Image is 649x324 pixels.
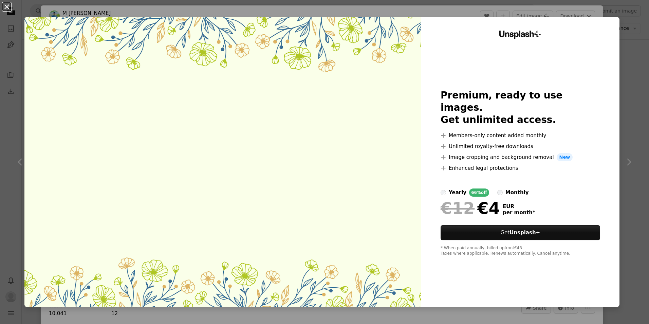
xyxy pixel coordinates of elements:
div: yearly [449,188,466,197]
span: per month * [503,210,535,216]
div: monthly [505,188,529,197]
li: Enhanced legal protections [441,164,600,172]
a: GetUnsplash+ [441,225,600,240]
input: yearly66%off [441,190,446,195]
h2: Premium, ready to use images. Get unlimited access. [441,89,600,126]
div: 66% off [469,188,489,197]
span: EUR [503,203,535,210]
strong: Unsplash+ [509,230,540,236]
input: monthly [497,190,503,195]
li: Image cropping and background removal [441,153,600,161]
div: €4 [441,199,500,217]
li: Unlimited royalty-free downloads [441,142,600,150]
span: New [557,153,573,161]
span: €12 [441,199,475,217]
div: * When paid annually, billed upfront €48 Taxes where applicable. Renews automatically. Cancel any... [441,246,600,256]
li: Members-only content added monthly [441,131,600,140]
